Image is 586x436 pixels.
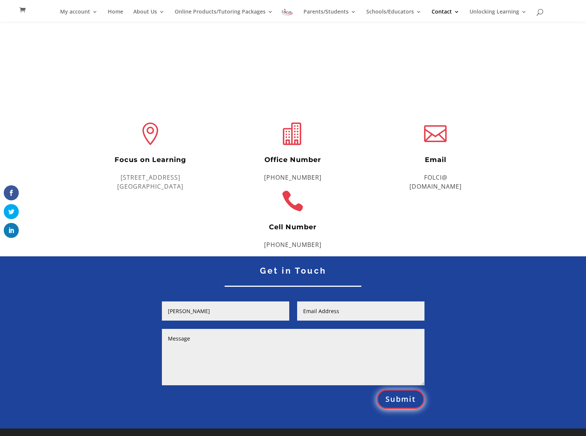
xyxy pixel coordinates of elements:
a: Home [108,9,123,22]
span:  [424,123,447,145]
p: [GEOGRAPHIC_DATA] [90,185,210,194]
span:  [281,190,304,212]
a: Schools/Educators [366,9,421,22]
input: Email Address [297,301,424,321]
span:  [139,123,162,145]
span: Cell Number [269,223,317,231]
img: Focus on Learning [281,8,293,16]
span:  [281,123,304,145]
span: Office Number [264,156,321,164]
a: [PHONE_NUMBER] [264,173,322,182]
a: [PHONE_NUMBER] [264,241,322,249]
a: FOLCI@ [424,173,447,182]
span: Get in Touch [260,266,326,276]
a: Contact [432,9,459,22]
a: About Us [133,9,165,22]
span: Email [425,156,446,164]
a: Parents/Students [304,9,356,22]
button: Submit [377,389,424,409]
input: Name [162,301,289,321]
a: My account [60,9,98,22]
p: [STREET_ADDRESS] [90,176,210,185]
a: [DOMAIN_NAME] [409,182,462,191]
a: Online Products/Tutoring Packages [175,9,273,22]
span: Focus on Learning [115,156,186,164]
a: Unlocking Learning [470,9,527,22]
